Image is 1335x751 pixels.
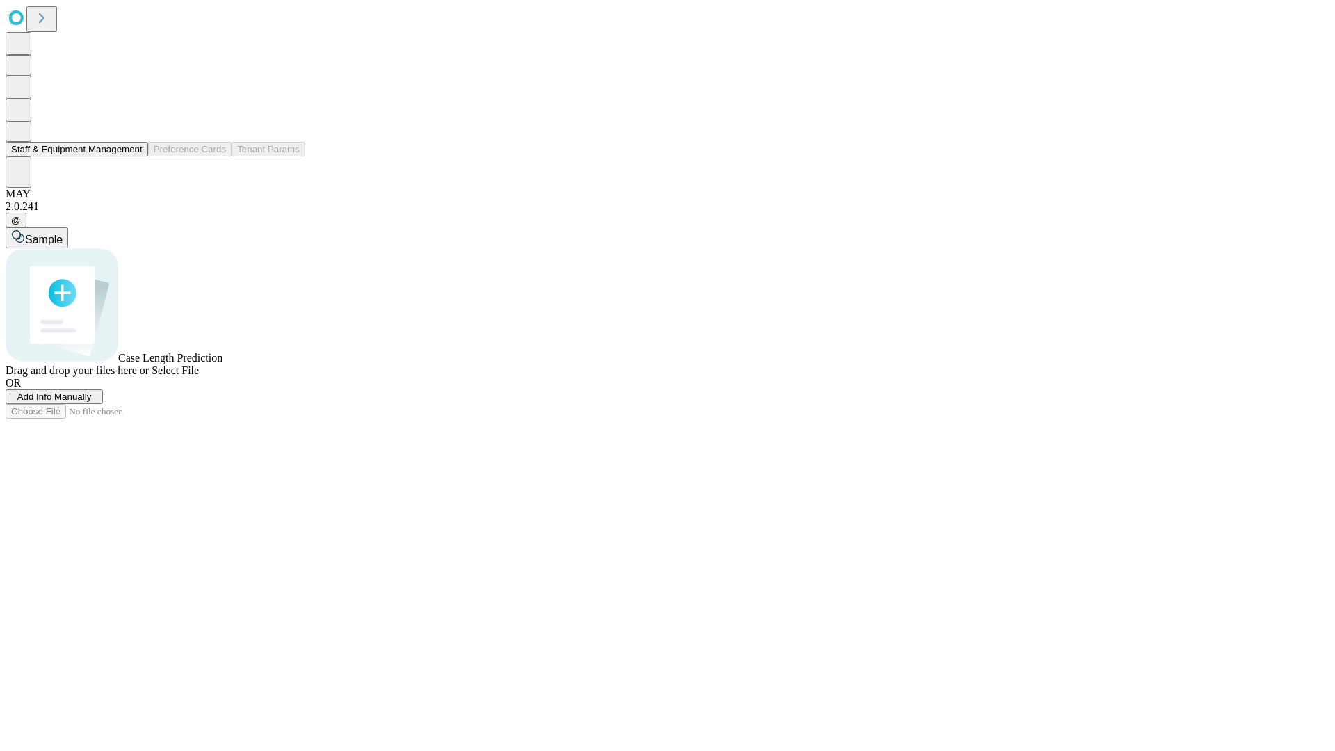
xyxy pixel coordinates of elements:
div: MAY [6,188,1329,200]
button: Add Info Manually [6,389,103,404]
button: Tenant Params [232,142,305,156]
span: Case Length Prediction [118,352,222,364]
button: Preference Cards [148,142,232,156]
span: Add Info Manually [17,391,92,402]
span: Select File [152,364,199,376]
button: Staff & Equipment Management [6,142,148,156]
span: @ [11,215,21,225]
span: Drag and drop your files here or [6,364,149,376]
button: @ [6,213,26,227]
span: Sample [25,234,63,245]
div: 2.0.241 [6,200,1329,213]
button: Sample [6,227,68,248]
span: OR [6,377,21,389]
